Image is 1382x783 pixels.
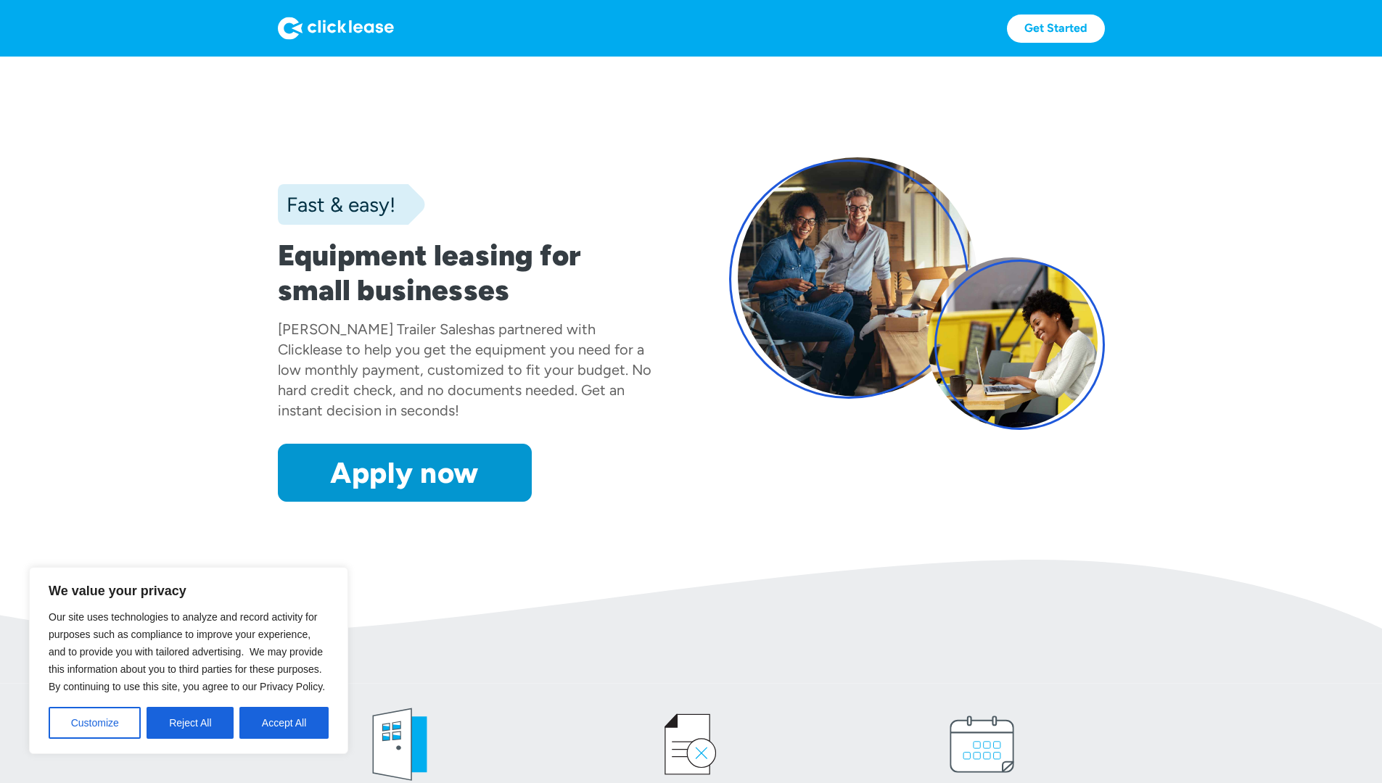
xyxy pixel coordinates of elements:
button: Accept All [239,707,329,739]
button: Reject All [147,707,234,739]
button: Customize [49,707,141,739]
a: Get Started [1007,14,1105,43]
a: Apply now [278,444,532,502]
div: Fast & easy! [278,190,395,219]
h1: Equipment leasing for small businesses [278,238,654,307]
span: Our site uses technologies to analyze and record activity for purposes such as compliance to impr... [49,611,325,692]
div: has partnered with Clicklease to help you get the equipment you need for a low monthly payment, c... [278,320,651,419]
img: A woman sitting at her computer outside. [927,257,1098,428]
div: [PERSON_NAME] Trailer Sales [278,320,473,338]
p: We value your privacy [49,582,329,600]
img: A man and a woman sitting in a warehouse or shipping center. [738,157,977,397]
img: Logo [278,17,394,40]
div: We value your privacy [29,567,348,754]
